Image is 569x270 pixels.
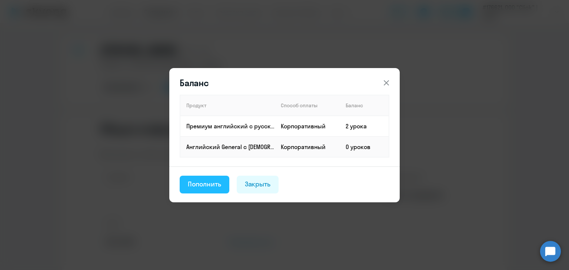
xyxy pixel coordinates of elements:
[188,179,221,189] div: Пополнить
[186,143,274,151] p: Английский General с [DEMOGRAPHIC_DATA] преподавателем
[340,136,389,157] td: 0 уроков
[340,116,389,136] td: 2 урока
[340,95,389,116] th: Баланс
[180,95,275,116] th: Продукт
[275,116,340,136] td: Корпоративный
[245,179,271,189] div: Закрыть
[237,176,279,193] button: Закрыть
[186,122,274,130] p: Премиум английский с русскоговорящим преподавателем
[275,136,340,157] td: Корпоративный
[275,95,340,116] th: Способ оплаты
[169,77,400,89] header: Баланс
[180,176,229,193] button: Пополнить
